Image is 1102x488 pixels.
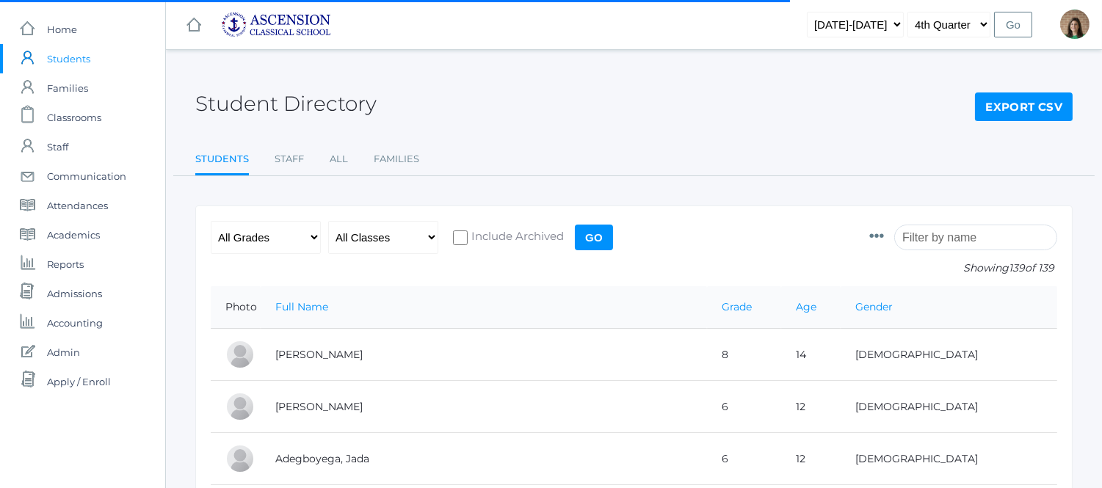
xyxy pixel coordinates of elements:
[47,338,80,367] span: Admin
[1009,261,1025,274] span: 139
[855,300,893,313] a: Gender
[261,433,707,485] td: Adegboyega, Jada
[47,308,103,338] span: Accounting
[225,392,255,421] div: Levi Adams
[225,340,255,369] div: Carly Adams
[225,444,255,473] div: Jada Adegboyega
[211,286,261,329] th: Photo
[221,12,331,37] img: ascension-logo-blue-113fc29133de2fb5813e50b71547a291c5fdb7962bf76d49838a2a14a36269ea.jpg
[47,250,84,279] span: Reports
[261,381,707,433] td: [PERSON_NAME]
[707,329,781,381] td: 8
[47,279,102,308] span: Admissions
[47,132,68,161] span: Staff
[994,12,1032,37] input: Go
[869,261,1057,276] p: Showing of 139
[841,329,1057,381] td: [DEMOGRAPHIC_DATA]
[575,225,613,250] input: Go
[261,329,707,381] td: [PERSON_NAME]
[47,367,111,396] span: Apply / Enroll
[975,92,1073,122] a: Export CSV
[47,191,108,220] span: Attendances
[707,381,781,433] td: 6
[47,44,90,73] span: Students
[330,145,348,174] a: All
[374,145,419,174] a: Families
[841,381,1057,433] td: [DEMOGRAPHIC_DATA]
[47,103,101,132] span: Classrooms
[781,381,841,433] td: 12
[796,300,816,313] a: Age
[894,225,1057,250] input: Filter by name
[453,230,468,245] input: Include Archived
[47,220,100,250] span: Academics
[707,433,781,485] td: 6
[195,145,249,176] a: Students
[195,92,377,115] h2: Student Directory
[1060,10,1090,39] div: Jenna Adams
[841,433,1057,485] td: [DEMOGRAPHIC_DATA]
[275,300,328,313] a: Full Name
[468,228,564,247] span: Include Archived
[781,433,841,485] td: 12
[781,329,841,381] td: 14
[47,15,77,44] span: Home
[47,73,88,103] span: Families
[275,145,304,174] a: Staff
[722,300,752,313] a: Grade
[47,161,126,191] span: Communication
